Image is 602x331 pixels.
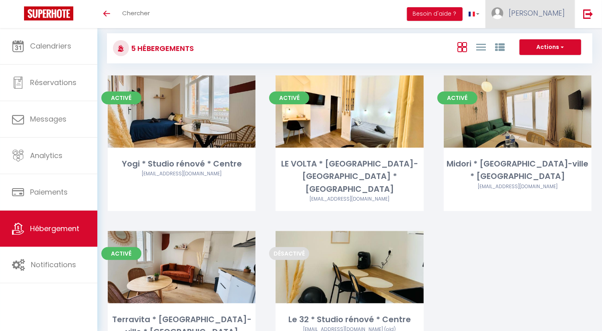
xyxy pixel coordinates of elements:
[24,6,73,20] img: Super Booking
[437,91,477,104] span: Activé
[129,39,194,57] h3: 5 Hébergements
[444,183,592,191] div: Airbnb
[269,91,309,104] span: Activé
[30,150,62,160] span: Analytics
[30,77,77,87] span: Réservations
[509,8,565,18] span: [PERSON_NAME]
[108,170,256,178] div: Airbnb
[6,3,30,27] button: Ouvrir le widget de chat LiveChat
[122,9,150,17] span: Chercher
[476,40,486,53] a: Vue en Liste
[108,158,256,170] div: Yogi * Studio rénové * Centre
[91,47,97,53] img: tab_keywords_by_traffic_grey.svg
[583,9,593,19] img: logout
[30,114,66,124] span: Messages
[22,13,39,19] div: v 4.0.25
[495,40,505,53] a: Vue par Groupe
[269,247,309,260] span: Désactivé
[407,7,463,21] button: Besoin d'aide ?
[30,187,68,197] span: Paiements
[13,21,19,27] img: website_grey.svg
[30,223,79,234] span: Hébergement
[276,158,423,195] div: LE VOLTA * [GEOGRAPHIC_DATA]-[GEOGRAPHIC_DATA] * [GEOGRAPHIC_DATA]
[101,247,141,260] span: Activé
[30,41,71,51] span: Calendriers
[101,91,141,104] span: Activé
[457,40,467,53] a: Vue en Box
[41,47,62,53] div: Domaine
[276,195,423,203] div: Airbnb
[444,158,592,183] div: Midori * [GEOGRAPHIC_DATA]-ville * [GEOGRAPHIC_DATA]
[21,21,91,27] div: Domaine: [DOMAIN_NAME]
[100,47,123,53] div: Mots-clés
[276,313,423,326] div: Le 32 * Studio rénové * Centre
[32,47,39,53] img: tab_domain_overview_orange.svg
[13,13,19,19] img: logo_orange.svg
[31,260,76,270] span: Notifications
[519,39,581,55] button: Actions
[491,7,503,19] img: ...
